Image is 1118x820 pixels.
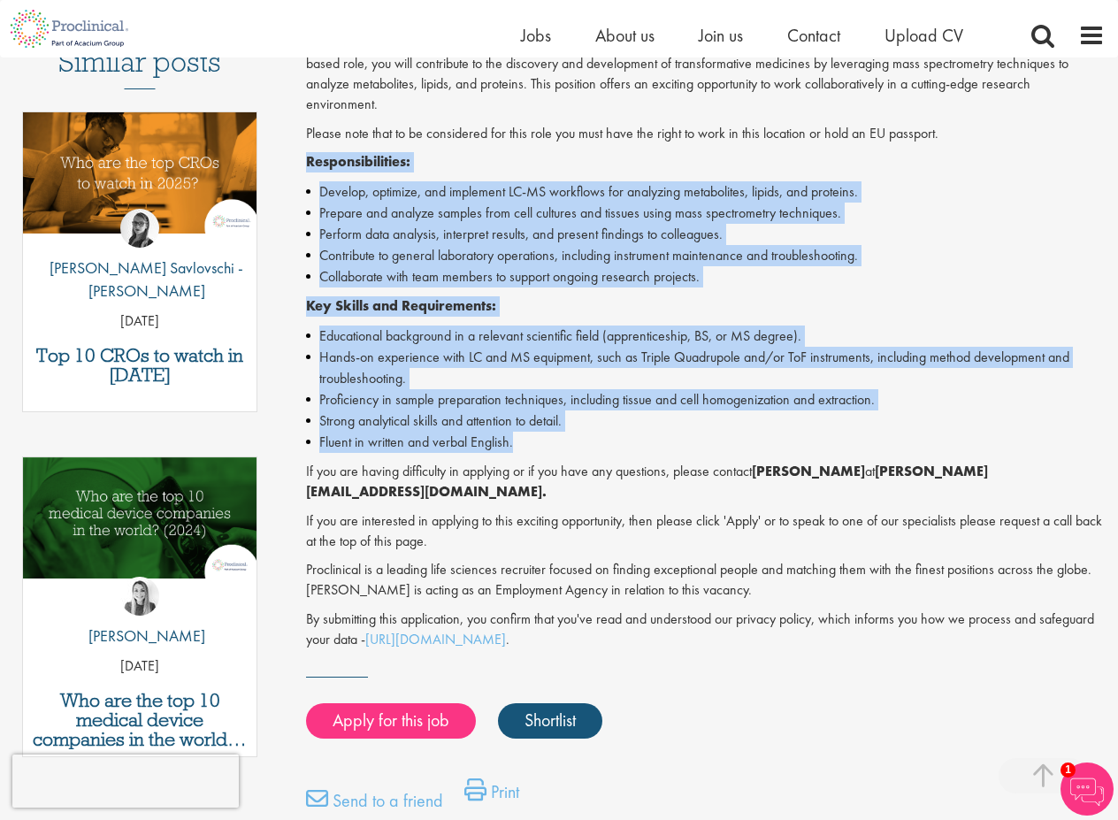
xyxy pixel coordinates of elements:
[306,410,1105,432] li: Strong analytical skills and attention to detail.
[32,691,248,749] a: Who are the top 10 medical device companies in the world in [DATE]?
[306,432,1105,453] li: Fluent in written and verbal English.
[306,462,1105,502] p: If you are having difficulty in applying or if you have any questions, please contact at
[306,609,1105,650] p: By submitting this application, you confirm that you've read and understood our privacy policy, w...
[752,462,865,480] strong: [PERSON_NAME]
[120,577,159,616] img: Hannah Burke
[365,630,506,648] a: [URL][DOMAIN_NAME]
[306,124,1105,144] p: Please note that to be considered for this role you must have the right to work in this location ...
[595,24,655,47] a: About us
[1061,763,1076,778] span: 1
[306,389,1105,410] li: Proficiency in sample preparation techniques, including tissue and cell homogenization and extrac...
[23,112,257,269] a: Link to a post
[521,24,551,47] a: Jobs
[306,326,1105,347] li: Educational background in a relevant scientific field (apprenticeship, BS, or MS degree).
[306,245,1105,266] li: Contribute to general laboratory operations, including instrument maintenance and troubleshooting.
[306,224,1105,245] li: Perform data analysis, interpret results, and present findings to colleagues.
[12,755,239,808] iframe: reCAPTCHA
[75,577,205,656] a: Hannah Burke [PERSON_NAME]
[306,34,1105,114] p: Proclinical is seeking a Research Associate Mass Spectrometry to join a dynamic team focused on a...
[23,656,257,677] p: [DATE]
[787,24,840,47] a: Contact
[464,778,519,814] a: Print
[306,266,1105,287] li: Collaborate with team members to support ongoing research projects.
[498,703,602,739] a: Shortlist
[23,257,257,302] p: [PERSON_NAME] Savlovschi - [PERSON_NAME]
[120,209,159,248] img: Theodora Savlovschi - Wicks
[75,625,205,648] p: [PERSON_NAME]
[23,112,257,234] img: Top 10 CROs 2025 | Proclinical
[306,347,1105,389] li: Hands-on experience with LC and MS equipment, such as Triple Quadrupole and/or ToF instruments, i...
[884,24,963,47] a: Upload CV
[23,457,257,579] img: Top 10 Medical Device Companies 2024
[1061,763,1114,816] img: Chatbot
[23,209,257,310] a: Theodora Savlovschi - Wicks [PERSON_NAME] Savlovschi - [PERSON_NAME]
[306,203,1105,224] li: Prepare and analyze samples from cell cultures and tissues using mass spectrometry techniques.
[23,311,257,332] p: [DATE]
[699,24,743,47] a: Join us
[306,152,410,171] strong: Responsibilities:
[58,47,221,89] h3: Similar posts
[306,511,1105,552] p: If you are interested in applying to this exciting opportunity, then please click 'Apply' or to s...
[306,296,496,315] strong: Key Skills and Requirements:
[306,181,1105,203] li: Develop, optimize, and implement LC-MS workflows for analyzing metabolites, lipids, and proteins.
[306,462,988,501] strong: [PERSON_NAME][EMAIL_ADDRESS][DOMAIN_NAME].
[32,346,248,385] a: Top 10 CROs to watch in [DATE]
[306,560,1105,601] p: Proclinical is a leading life sciences recruiter focused on finding exceptional people and matchi...
[306,703,476,739] a: Apply for this job
[23,457,257,614] a: Link to a post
